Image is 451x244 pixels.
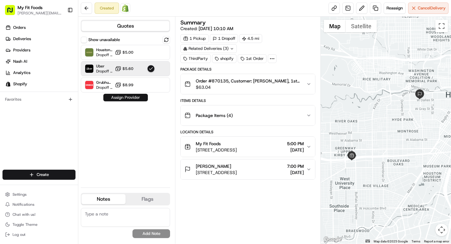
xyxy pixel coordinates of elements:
[37,172,49,178] span: Create
[13,222,38,227] span: Toggle Theme
[13,47,30,53] span: Providers
[180,54,211,63] div: ThirdParty
[122,4,129,12] img: Shopify
[3,68,78,78] a: Analytics
[3,190,75,199] button: Settings
[196,78,301,84] span: Order #870135, Customer: [PERSON_NAME], 1st Order, [US_STATE], Next Day: [DATE] | Time: 7AM-10AM
[287,163,304,169] span: 7:00 PM
[18,4,43,11] button: My Fit Foods
[239,34,262,43] div: 4.5 mi
[122,82,133,88] span: $8.99
[181,105,315,125] button: Package Items (4)
[96,52,112,57] span: Dropoff ETA -
[424,240,449,243] a: Report a map error
[199,26,233,31] span: [DATE] 10:10 AM
[21,60,103,66] div: Start new chat
[346,20,377,32] button: Show satellite imagery
[96,80,112,85] span: Grubhub (MFF)
[435,224,448,236] button: Map camera controls
[103,94,148,101] button: Assign Provider
[96,85,112,90] span: Dropoff ETA 8 hours
[196,147,237,153] span: [STREET_ADDRESS]
[3,3,65,18] button: My Fit Foods[PERSON_NAME][EMAIL_ADDRESS][DOMAIN_NAME]
[13,81,27,87] span: Shopify
[3,45,78,55] a: Providers
[13,70,30,76] span: Analytics
[180,44,237,53] div: Related Deliveries (3)
[412,240,420,243] a: Terms
[180,67,315,72] div: Package Details
[386,5,403,11] span: Reassign
[408,3,448,14] button: CancelDelivery
[122,50,133,55] span: $5.00
[18,11,62,16] button: [PERSON_NAME][EMAIL_ADDRESS][DOMAIN_NAME]
[196,84,301,90] span: $63.04
[13,59,27,64] span: Nash AI
[196,169,237,176] span: [STREET_ADDRESS]
[13,212,35,217] span: Chat with us!
[115,82,133,88] button: $8.99
[16,40,103,47] input: Clear
[13,36,31,42] span: Deliveries
[418,5,446,11] span: Cancel Delivery
[287,141,304,147] span: 5:00 PM
[85,65,93,73] img: Uber
[85,81,93,89] img: Grubhub (MFF)
[180,98,315,103] div: Items Details
[435,20,448,32] button: Toggle fullscreen view
[3,34,78,44] a: Deliveries
[115,66,133,72] button: $5.60
[6,6,19,19] img: Nash
[50,88,103,100] a: 💻API Documentation
[212,54,236,63] div: shopify
[180,20,206,25] h3: Summary
[81,194,126,204] button: Notes
[13,91,48,97] span: Knowledge Base
[322,236,343,244] a: Open this area in Google Maps (opens a new window)
[3,200,75,209] button: Notifications
[181,137,315,157] button: My Fit Foods[STREET_ADDRESS]5:00 PM[DATE]
[6,92,11,97] div: 📗
[44,106,76,111] a: Powered byPylon
[180,25,233,32] span: Created:
[13,202,34,207] span: Notifications
[6,60,18,71] img: 1736555255976-a54dd68f-1ca7-489b-9aae-adbdc363a1c4
[287,147,304,153] span: [DATE]
[122,66,133,71] span: $5.60
[238,54,267,63] div: 1st Order
[322,236,343,244] img: Google
[4,88,50,100] a: 📗Knowledge Base
[196,163,231,169] span: [PERSON_NAME]
[210,34,238,43] div: 1 Dropoff
[3,220,75,229] button: Toggle Theme
[196,141,221,147] span: My Fit Foods
[13,192,27,197] span: Settings
[3,94,75,104] div: Favorites
[13,25,26,30] span: Orders
[196,112,233,119] span: Package Items ( 4 )
[88,37,120,43] label: Show unavailable
[3,230,75,239] button: Log out
[96,47,112,52] span: Houston Fleet
[96,64,112,69] span: Uber
[365,240,370,242] button: Keyboard shortcuts
[59,91,101,97] span: API Documentation
[53,92,58,97] div: 💻
[181,74,315,94] button: Order #870135, Customer: [PERSON_NAME], 1st Order, [US_STATE], Next Day: [DATE] | Time: 7AM-10AM$...
[3,210,75,219] button: Chat with us!
[115,49,133,56] button: $5.00
[106,62,114,69] button: Start new chat
[181,159,315,179] button: [PERSON_NAME][STREET_ADDRESS]7:00 PM[DATE]
[324,20,346,32] button: Show street map
[21,66,79,71] div: We're available if you need us!
[180,34,209,43] div: 1 Pickup
[6,82,11,87] img: Shopify logo
[3,56,78,66] a: Nash AI
[62,106,76,111] span: Pylon
[287,169,304,176] span: [DATE]
[180,130,315,135] div: Location Details
[96,69,112,74] span: Dropoff ETA 7 hours
[374,240,408,243] span: Map data ©2025 Google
